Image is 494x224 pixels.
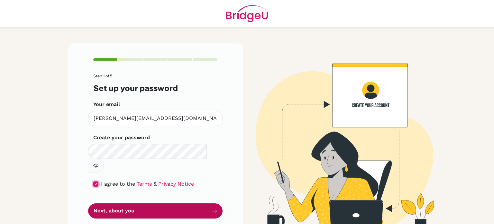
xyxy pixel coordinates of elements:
[137,181,152,187] a: Terms
[93,83,217,93] h3: Set up your password
[93,134,150,141] label: Create your password
[88,203,223,219] button: Next, about you
[158,181,194,187] a: Privacy Notice
[101,181,135,187] span: I agree to the
[93,101,120,108] label: Your email
[93,73,112,78] span: Step 1 of 5
[88,111,223,126] input: Insert your email*
[153,181,157,187] span: &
